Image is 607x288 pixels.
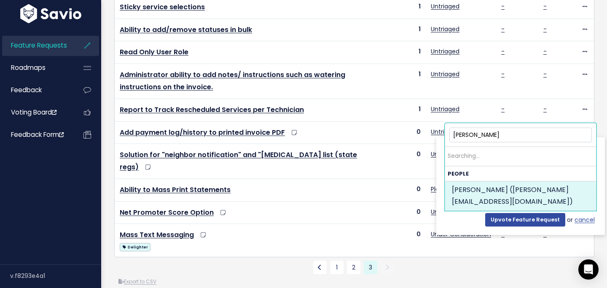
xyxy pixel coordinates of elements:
a: 2 [347,261,360,274]
td: 0 [380,201,426,224]
li: People [445,166,596,211]
span: Feature Requests [11,41,67,50]
a: Untriaged [431,47,459,56]
a: Untriaged [431,25,459,33]
span: Voting Board [11,108,56,117]
a: Sticky service selections [120,2,205,12]
div: or [445,207,596,227]
a: Untriaged [431,128,459,136]
a: cancel [575,215,596,225]
a: Feedback [2,80,70,100]
a: Add payment log/history to printed invoice PDF [120,128,285,137]
a: - [501,25,505,33]
td: 1 [380,64,426,99]
span: Delighter [120,243,150,251]
td: 0 [380,179,426,201]
td: 0 [380,144,426,179]
a: Ability to Mass Print Statements [120,185,231,195]
span: [PERSON_NAME] ([PERSON_NAME][EMAIL_ADDRESS][DOMAIN_NAME]) [452,185,573,207]
a: Planned [431,185,454,193]
td: 1 [380,41,426,64]
a: Under Consideration [431,150,491,158]
a: Under Consideration [431,230,491,238]
a: Export to CSV [118,278,156,285]
a: - [543,105,547,113]
div: Open Intercom Messenger [578,259,599,280]
a: Net Promoter Score Option [120,208,214,217]
a: Administrator ability to add notes/ instructions such as watering instructions on the invoice. [120,70,345,92]
span: 3 [364,261,377,274]
a: Untriaged [431,70,459,78]
a: - [543,47,547,56]
input: Upvote Feature Request [485,213,565,227]
a: - [501,70,505,78]
div: v.f8293e4a1 [10,265,101,287]
a: Untriaged [431,105,459,113]
a: - [543,25,547,33]
a: Roadmaps [2,58,70,77]
a: - [501,105,505,113]
span: Feedback [11,85,42,94]
img: logo-white.9d6f32f41409.svg [18,4,83,23]
a: Delighter [120,241,150,252]
span: Feedback form [11,130,64,139]
a: Feedback form [2,125,70,144]
a: Feature Requests [2,36,70,55]
a: Ability to add/remove statuses in bulk [120,25,252,35]
span: People [448,170,469,177]
a: Untriaged [431,2,459,11]
a: Solution for "neighbor notification" and "[MEDICAL_DATA] list (state regs) [120,150,357,172]
a: - [543,2,547,11]
a: Report to Track Rescheduled Services per Technician [120,105,304,115]
a: - [543,70,547,78]
a: - [501,2,505,11]
td: 0 [380,121,426,144]
span: Roadmaps [11,63,46,72]
td: 0 [380,224,426,257]
a: - [501,47,505,56]
td: 1 [380,19,426,41]
a: Voting Board [2,103,70,122]
span: Searching… [448,152,480,160]
a: 1 [330,261,344,274]
a: Mass Text Messaging [120,230,194,240]
a: Read Only User Role [120,47,188,57]
a: Under Consideration [431,208,491,216]
td: 1 [380,99,426,121]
